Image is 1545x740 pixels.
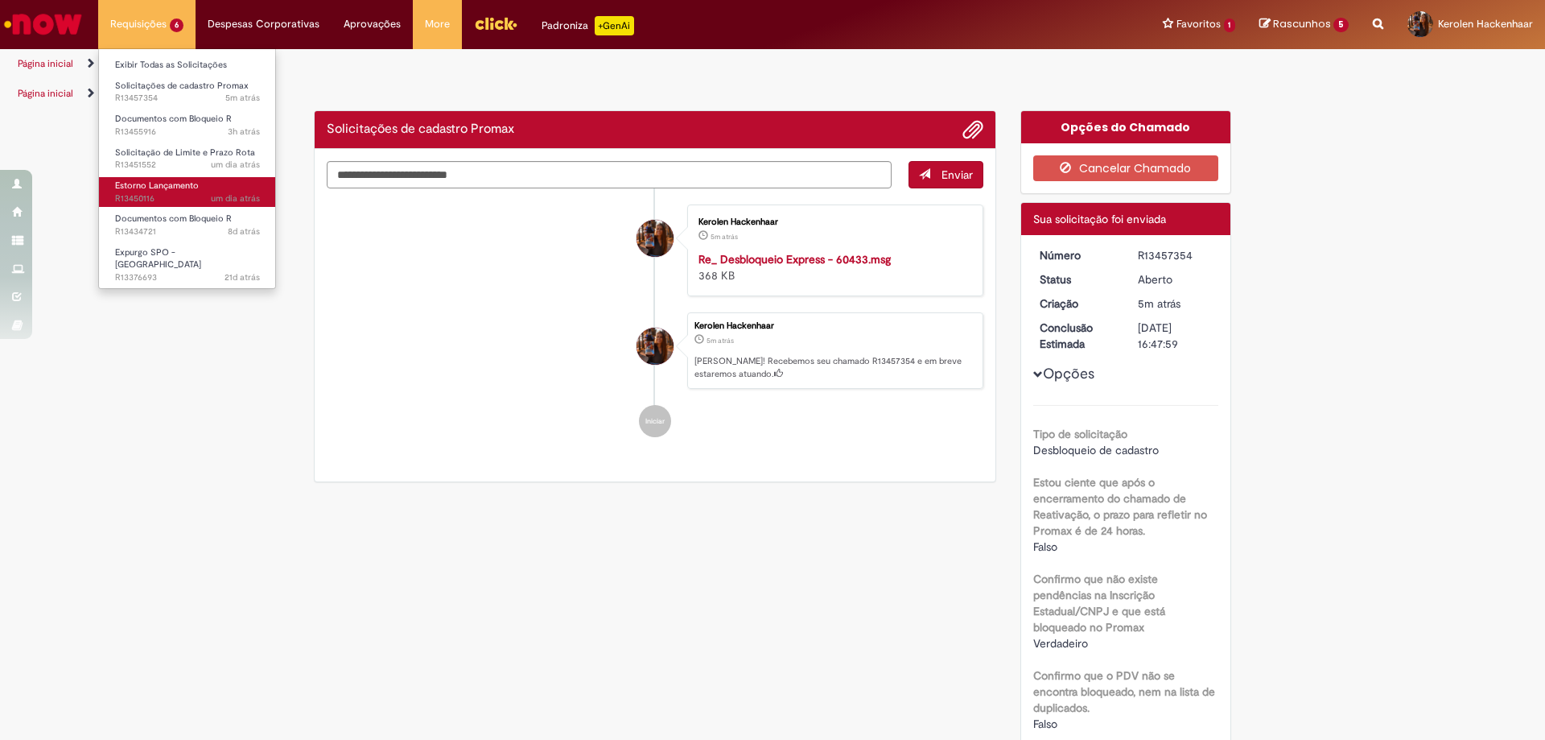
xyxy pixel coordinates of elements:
[12,49,1018,79] ul: Trilhas de página
[1028,320,1127,352] dt: Conclusão Estimada
[115,246,201,271] span: Expurgo SPO - [GEOGRAPHIC_DATA]
[228,126,260,138] time: 28/08/2025 08:55:42
[698,217,966,227] div: Kerolen Hackenhaar
[1033,539,1057,554] span: Falso
[1028,296,1127,312] dt: Criação
[1224,19,1236,32] span: 1
[1033,668,1215,715] b: Confirmo que o PDV não se encontra bloqueado, nem na lista de duplicados.
[941,167,973,182] span: Enviar
[211,192,260,205] time: 26/08/2025 17:56:52
[1033,636,1088,651] span: Verdadeiro
[115,225,260,238] span: R13434721
[225,92,260,104] span: 5m atrás
[170,19,183,32] span: 6
[18,57,73,70] a: Página inicial
[1138,296,1213,312] div: 28/08/2025 11:47:53
[99,144,276,174] a: Aberto R13451552 : Solicitação de Limite e Prazo Rota
[1138,271,1213,287] div: Aberto
[99,210,276,240] a: Aberto R13434721 : Documentos com Bloqueio R
[1138,247,1213,263] div: R13457354
[115,92,260,105] span: R13457354
[637,328,674,365] div: Kerolen Hackenhaar
[327,188,983,454] ul: Histórico de tíquete
[1033,212,1166,226] span: Sua solicitação foi enviada
[908,161,983,188] button: Enviar
[211,159,260,171] time: 27/08/2025 10:38:32
[115,80,249,92] span: Solicitações de cadastro Promax
[344,16,401,32] span: Aprovações
[225,271,260,283] time: 08/08/2025 08:52:04
[228,126,260,138] span: 3h atrás
[1033,717,1057,731] span: Falso
[1033,443,1159,457] span: Desbloqueio de cadastro
[115,180,199,192] span: Estorno Lançamento
[474,11,517,35] img: click_logo_yellow_360x200.png
[1028,247,1127,263] dt: Número
[711,232,738,242] time: 28/08/2025 11:47:50
[99,56,276,74] a: Exibir Todas as Solicitações
[1259,17,1349,32] a: Rascunhos
[711,232,738,242] span: 5m atrás
[1033,427,1127,441] b: Tipo de solicitação
[637,220,674,257] div: Kerolen Hackenhaar
[12,79,1018,109] ul: Trilhas de página
[98,48,276,289] ul: Requisições
[1176,16,1221,32] span: Favoritos
[1028,271,1127,287] dt: Status
[1138,296,1180,311] span: 5m atrás
[1138,296,1180,311] time: 28/08/2025 11:47:53
[2,8,84,40] img: ServiceNow
[1033,155,1219,181] button: Cancelar Chamado
[698,252,891,267] a: Re_ Desbloqueio Express - 60433.msg
[1021,111,1231,143] div: Opções do Chamado
[962,119,983,140] button: Adicionar anexos
[228,225,260,238] time: 21/08/2025 08:53:53
[327,122,514,137] h2: Solicitações de cadastro Promax Histórico de tíquete
[698,251,966,283] div: 368 KB
[707,336,734,345] time: 28/08/2025 11:47:53
[694,321,974,331] div: Kerolen Hackenhaar
[1438,17,1533,31] span: Kerolen Hackenhaar
[115,113,232,125] span: Documentos com Bloqueio R
[1138,320,1213,352] div: [DATE] 16:47:59
[707,336,734,345] span: 5m atrás
[1033,572,1165,635] b: Confirmo que não existe pendências na Inscrição Estadual/CNPJ e que está bloqueado no Promax
[99,177,276,207] a: Aberto R13450116 : Estorno Lançamento
[18,87,73,100] a: Página inicial
[425,16,450,32] span: More
[115,213,232,225] span: Documentos com Bloqueio R
[225,92,260,104] time: 28/08/2025 11:47:57
[115,126,260,138] span: R13455916
[228,225,260,238] span: 8d atrás
[225,271,260,283] span: 21d atrás
[1273,16,1331,31] span: Rascunhos
[99,110,276,140] a: Aberto R13455916 : Documentos com Bloqueio R
[208,16,319,32] span: Despesas Corporativas
[110,16,167,32] span: Requisições
[694,355,974,380] p: [PERSON_NAME]! Recebemos seu chamado R13457354 e em breve estaremos atuando.
[1333,18,1349,32] span: 5
[327,312,983,390] li: Kerolen Hackenhaar
[115,147,255,159] span: Solicitação de Limite e Prazo Rota
[99,244,276,279] a: Aberto R13376693 : Expurgo SPO - Risco
[115,192,260,205] span: R13450116
[595,16,634,35] p: +GenAi
[99,77,276,107] a: Aberto R13457354 : Solicitações de cadastro Promax
[1033,475,1207,538] b: Estou ciente que após o encerramento do chamado de Reativação, o prazo para refletir no Promax é ...
[115,271,260,284] span: R13376693
[327,161,892,188] textarea: Digite sua mensagem aqui...
[542,16,634,35] div: Padroniza
[115,159,260,172] span: R13451552
[211,159,260,171] span: um dia atrás
[211,192,260,205] span: um dia atrás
